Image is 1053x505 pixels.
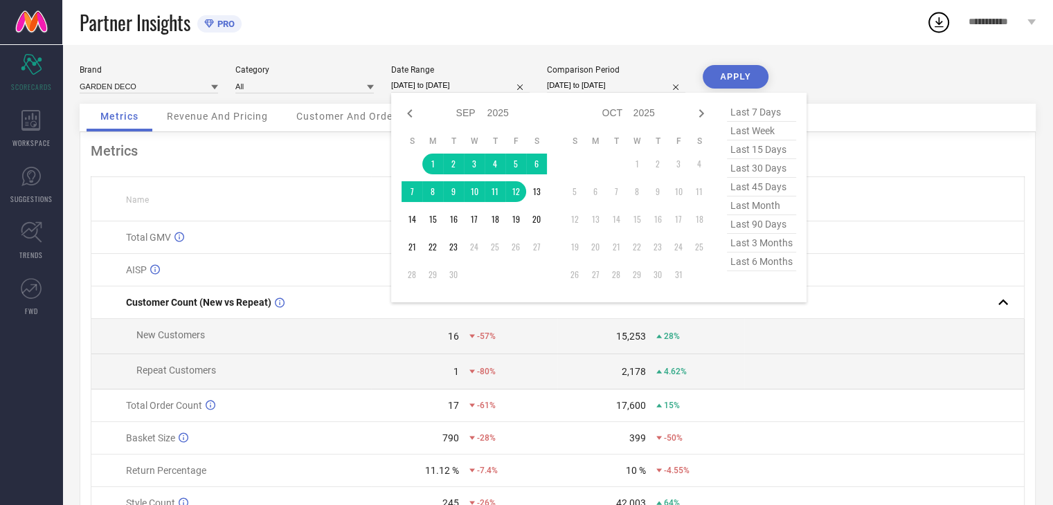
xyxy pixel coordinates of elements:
[391,78,530,93] input: Select date range
[647,237,668,257] td: Thu Oct 23 2025
[402,209,422,230] td: Sun Sep 14 2025
[627,154,647,174] td: Wed Oct 01 2025
[627,181,647,202] td: Wed Oct 08 2025
[167,111,268,122] span: Revenue And Pricing
[422,264,443,285] td: Mon Sep 29 2025
[627,264,647,285] td: Wed Oct 29 2025
[422,209,443,230] td: Mon Sep 15 2025
[442,432,459,443] div: 790
[627,136,647,147] th: Wednesday
[505,209,526,230] td: Fri Sep 19 2025
[464,154,485,174] td: Wed Sep 03 2025
[126,297,271,308] span: Customer Count (New vs Repeat)
[19,250,43,260] span: TRENDS
[448,331,459,342] div: 16
[606,264,627,285] td: Tue Oct 28 2025
[668,136,689,147] th: Friday
[453,366,459,377] div: 1
[647,264,668,285] td: Thu Oct 30 2025
[727,122,796,140] span: last week
[647,209,668,230] td: Thu Oct 16 2025
[485,181,505,202] td: Thu Sep 11 2025
[464,209,485,230] td: Wed Sep 17 2025
[727,140,796,159] span: last 15 days
[477,367,496,376] span: -80%
[689,136,710,147] th: Saturday
[647,136,668,147] th: Thursday
[727,234,796,252] span: last 3 months
[564,181,585,202] td: Sun Oct 05 2025
[235,65,374,75] div: Category
[80,65,218,75] div: Brand
[547,65,685,75] div: Comparison Period
[443,181,464,202] td: Tue Sep 09 2025
[126,195,149,205] span: Name
[126,400,202,411] span: Total Order Count
[585,264,606,285] td: Mon Oct 27 2025
[616,400,646,411] div: 17,600
[727,215,796,234] span: last 90 days
[485,209,505,230] td: Thu Sep 18 2025
[664,466,690,475] span: -4.55%
[664,367,687,376] span: 4.62%
[443,154,464,174] td: Tue Sep 02 2025
[689,237,710,257] td: Sat Oct 25 2025
[585,237,606,257] td: Mon Oct 20 2025
[25,306,38,316] span: FWD
[91,143,1025,159] div: Metrics
[564,209,585,230] td: Sun Oct 12 2025
[727,159,796,178] span: last 30 days
[727,103,796,122] span: last 7 days
[664,433,683,443] span: -50%
[136,329,205,340] span: New Customers
[443,136,464,147] th: Tuesday
[443,209,464,230] td: Tue Sep 16 2025
[464,237,485,257] td: Wed Sep 24 2025
[693,105,710,122] div: Next month
[564,264,585,285] td: Sun Oct 26 2025
[136,365,216,376] span: Repeat Customers
[505,181,526,202] td: Fri Sep 12 2025
[526,237,547,257] td: Sat Sep 27 2025
[443,264,464,285] td: Tue Sep 30 2025
[727,196,796,215] span: last month
[422,181,443,202] td: Mon Sep 08 2025
[505,136,526,147] th: Friday
[627,209,647,230] td: Wed Oct 15 2025
[448,400,459,411] div: 17
[422,154,443,174] td: Mon Sep 01 2025
[622,366,646,377] div: 2,178
[505,154,526,174] td: Fri Sep 05 2025
[526,154,547,174] td: Sat Sep 06 2025
[11,82,52,92] span: SCORECARDS
[627,237,647,257] td: Wed Oct 22 2025
[626,465,646,476] div: 10 %
[727,178,796,196] span: last 45 days
[477,433,496,443] span: -28%
[402,237,422,257] td: Sun Sep 21 2025
[689,209,710,230] td: Sat Oct 18 2025
[425,465,459,476] div: 11.12 %
[526,209,547,230] td: Sat Sep 20 2025
[606,237,627,257] td: Tue Oct 21 2025
[616,331,646,342] div: 15,253
[485,136,505,147] th: Thursday
[564,136,585,147] th: Sunday
[664,401,680,410] span: 15%
[422,237,443,257] td: Mon Sep 22 2025
[606,209,627,230] td: Tue Oct 14 2025
[727,252,796,271] span: last 6 months
[585,181,606,202] td: Mon Oct 06 2025
[477,466,498,475] span: -7.4%
[464,181,485,202] td: Wed Sep 10 2025
[647,154,668,174] td: Thu Oct 02 2025
[126,432,175,443] span: Basket Size
[464,136,485,147] th: Wednesday
[485,154,505,174] td: Thu Sep 04 2025
[668,209,689,230] td: Fri Oct 17 2025
[703,65,768,89] button: APPLY
[668,154,689,174] td: Fri Oct 03 2025
[485,237,505,257] td: Thu Sep 25 2025
[585,136,606,147] th: Monday
[564,237,585,257] td: Sun Oct 19 2025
